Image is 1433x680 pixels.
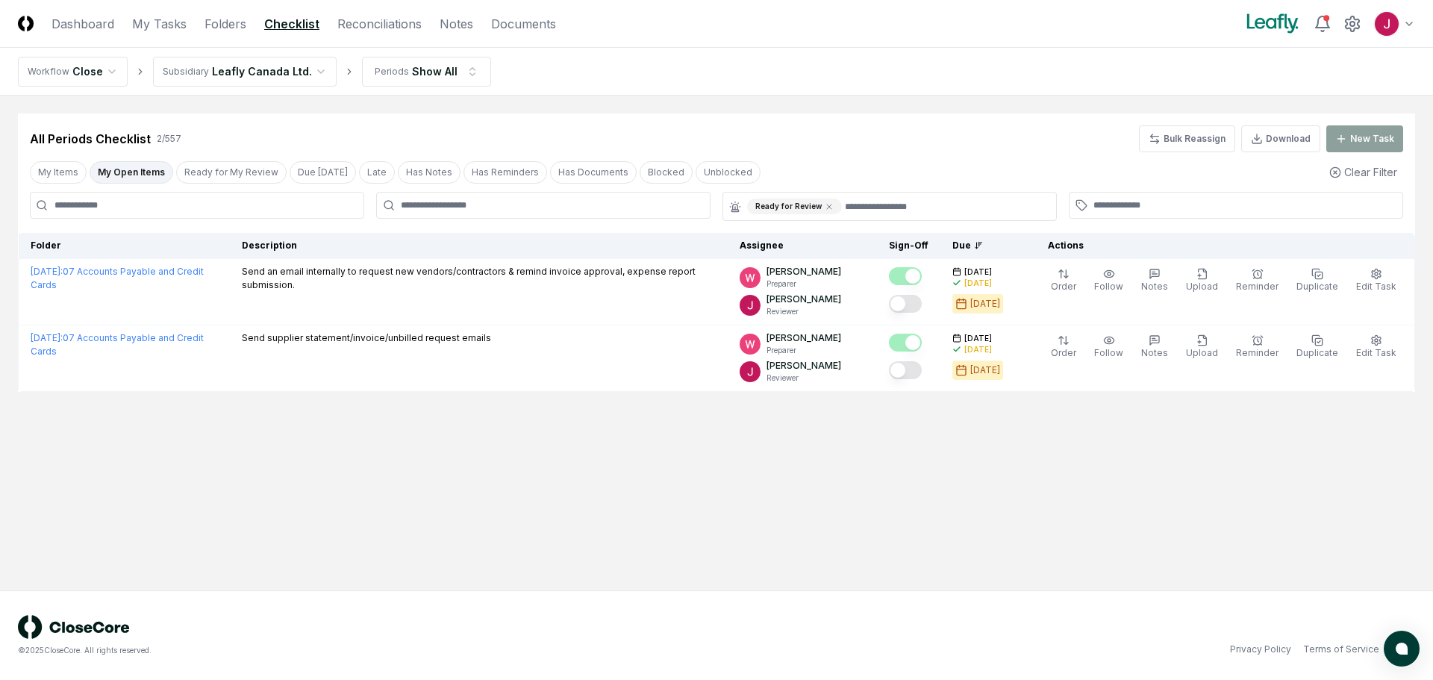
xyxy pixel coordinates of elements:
[767,306,841,317] p: Reviewer
[31,332,63,343] span: [DATE] :
[1141,347,1168,358] span: Notes
[290,161,356,184] button: Due Today
[1051,347,1076,358] span: Order
[1296,281,1338,292] span: Duplicate
[1241,125,1320,152] button: Download
[964,333,992,344] span: [DATE]
[1230,643,1291,656] a: Privacy Policy
[359,161,395,184] button: Late
[1139,125,1235,152] button: Bulk Reassign
[964,344,992,355] div: [DATE]
[18,16,34,31] img: Logo
[31,332,204,357] a: [DATE]:07 Accounts Payable and Credit Cards
[877,233,940,259] th: Sign-Off
[18,57,491,87] nav: breadcrumb
[1138,331,1171,363] button: Notes
[1293,265,1341,296] button: Duplicate
[242,331,491,345] p: Send supplier statement/invoice/unbilled request emails
[1236,347,1279,358] span: Reminder
[1048,331,1079,363] button: Order
[491,15,556,33] a: Documents
[1138,265,1171,296] button: Notes
[970,364,1000,377] div: [DATE]
[18,645,716,656] div: © 2025 CloseCore. All rights reserved.
[1353,265,1399,296] button: Edit Task
[337,15,422,33] a: Reconciliations
[889,361,922,379] button: Mark complete
[970,297,1000,311] div: [DATE]
[375,65,409,78] div: Periods
[1243,12,1302,36] img: Leafly logo
[205,15,246,33] a: Folders
[767,331,841,345] p: [PERSON_NAME]
[1141,281,1168,292] span: Notes
[1353,331,1399,363] button: Edit Task
[550,161,637,184] button: Has Documents
[176,161,287,184] button: Ready for My Review
[1036,239,1403,252] div: Actions
[31,266,204,290] a: [DATE]:07 Accounts Payable and Credit Cards
[1183,331,1221,363] button: Upload
[1094,347,1123,358] span: Follow
[952,239,1012,252] div: Due
[889,334,922,352] button: Mark complete
[740,267,761,288] img: ACg8ocIceHSWyQfagGvDoxhDyw_3B2kX-HJcUhl_gb0t8GGG-Ydwuw=s96-c
[767,293,841,306] p: [PERSON_NAME]
[30,161,87,184] button: My Items
[463,161,547,184] button: Has Reminders
[767,359,841,372] p: [PERSON_NAME]
[440,15,473,33] a: Notes
[964,278,992,289] div: [DATE]
[51,15,114,33] a: Dashboard
[889,267,922,285] button: Mark complete
[398,161,461,184] button: Has Notes
[1091,331,1126,363] button: Follow
[412,63,458,79] div: Show All
[1186,347,1218,358] span: Upload
[767,265,841,278] p: [PERSON_NAME]
[1051,281,1076,292] span: Order
[90,161,173,184] button: My Open Items
[1303,643,1379,656] a: Terms of Service
[1233,265,1281,296] button: Reminder
[740,361,761,382] img: ACg8ocJfBSitaon9c985KWe3swqK2kElzkAv-sHk65QWxGQz4ldowg=s96-c
[740,334,761,355] img: ACg8ocIceHSWyQfagGvDoxhDyw_3B2kX-HJcUhl_gb0t8GGG-Ydwuw=s96-c
[728,233,877,259] th: Assignee
[1094,281,1123,292] span: Follow
[157,132,181,146] div: 2 / 557
[747,199,842,214] div: Ready for Review
[1236,281,1279,292] span: Reminder
[889,295,922,313] button: Mark complete
[242,265,716,292] p: Send an email internally to request new vendors/contractors & remind invoice approval, expense re...
[28,65,69,78] div: Workflow
[1296,347,1338,358] span: Duplicate
[964,266,992,278] span: [DATE]
[264,15,319,33] a: Checklist
[740,295,761,316] img: ACg8ocJfBSitaon9c985KWe3swqK2kElzkAv-sHk65QWxGQz4ldowg=s96-c
[1323,158,1403,186] button: Clear Filter
[132,15,187,33] a: My Tasks
[1186,281,1218,292] span: Upload
[767,372,841,384] p: Reviewer
[767,278,841,290] p: Preparer
[696,161,761,184] button: Unblocked
[1233,331,1281,363] button: Reminder
[640,161,693,184] button: Blocked
[1091,265,1126,296] button: Follow
[1375,12,1399,36] img: ACg8ocJfBSitaon9c985KWe3swqK2kElzkAv-sHk65QWxGQz4ldowg=s96-c
[1048,265,1079,296] button: Order
[1356,347,1396,358] span: Edit Task
[767,345,841,356] p: Preparer
[1183,265,1221,296] button: Upload
[362,57,491,87] button: PeriodsShow All
[18,615,130,639] img: logo
[1356,281,1396,292] span: Edit Task
[230,233,728,259] th: Description
[30,130,151,148] div: All Periods Checklist
[19,233,231,259] th: Folder
[1293,331,1341,363] button: Duplicate
[163,65,209,78] div: Subsidiary
[31,266,63,277] span: [DATE] :
[1384,631,1420,667] button: atlas-launcher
